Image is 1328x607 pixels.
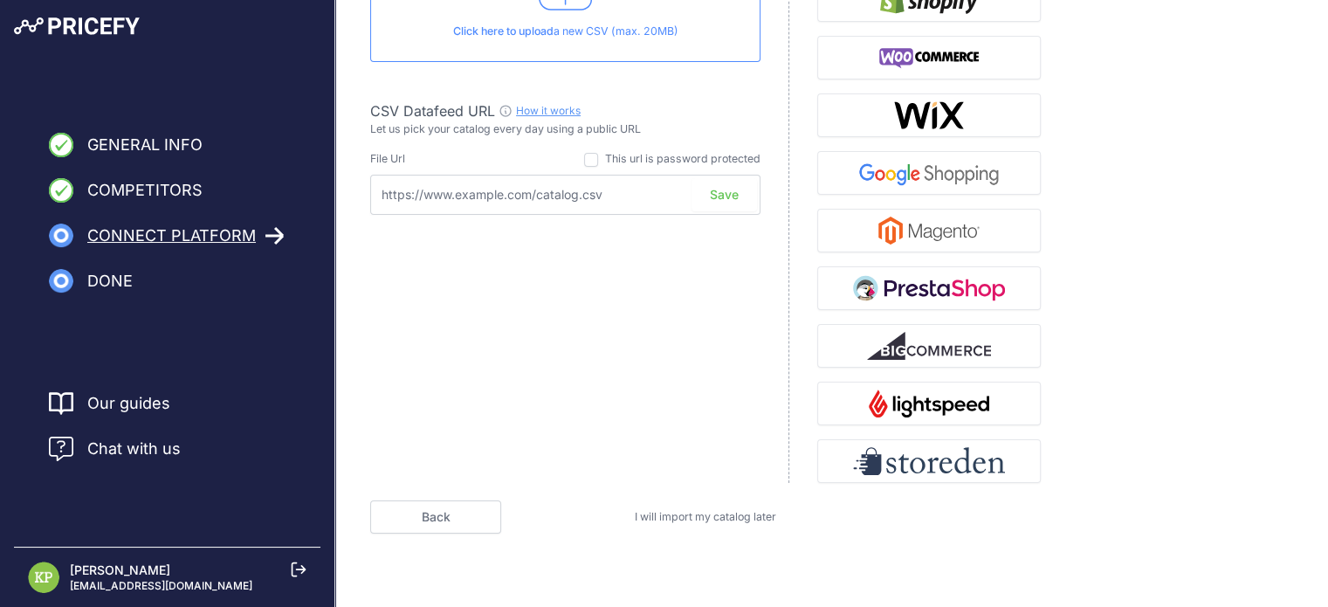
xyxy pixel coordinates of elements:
[385,24,746,40] p: a new CSV (max. 20MB)
[853,447,1005,475] img: Storeden
[370,102,495,120] span: CSV Datafeed URL
[867,332,991,360] img: BigCommerce
[70,562,252,579] p: [PERSON_NAME]
[370,151,405,168] div: File Url
[87,437,181,461] span: Chat with us
[70,579,252,593] p: [EMAIL_ADDRESS][DOMAIN_NAME]
[516,104,581,117] a: How it works
[87,178,203,203] span: Competitors
[869,390,988,417] img: Lightspeed
[370,500,501,534] a: Back
[14,17,140,35] img: Pricefy Logo
[87,133,203,157] span: General Info
[87,391,170,416] a: Our guides
[87,224,256,248] span: Connect Platform
[453,24,554,38] span: Click here to upload
[87,269,133,293] span: Done
[692,178,757,211] button: Save
[853,274,1005,302] img: PrestaShop
[605,151,760,168] div: This url is password protected
[49,437,181,461] a: Chat with us
[370,175,760,215] input: https://www.example.com/catalog.csv
[853,159,1005,187] img: Google Shopping
[879,44,980,72] img: WooCommerce
[635,510,776,523] a: I will import my catalog later
[893,101,965,129] img: Wix
[878,217,980,245] img: Magento 2
[370,121,760,138] p: Let us pick your catalog every day using a public URL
